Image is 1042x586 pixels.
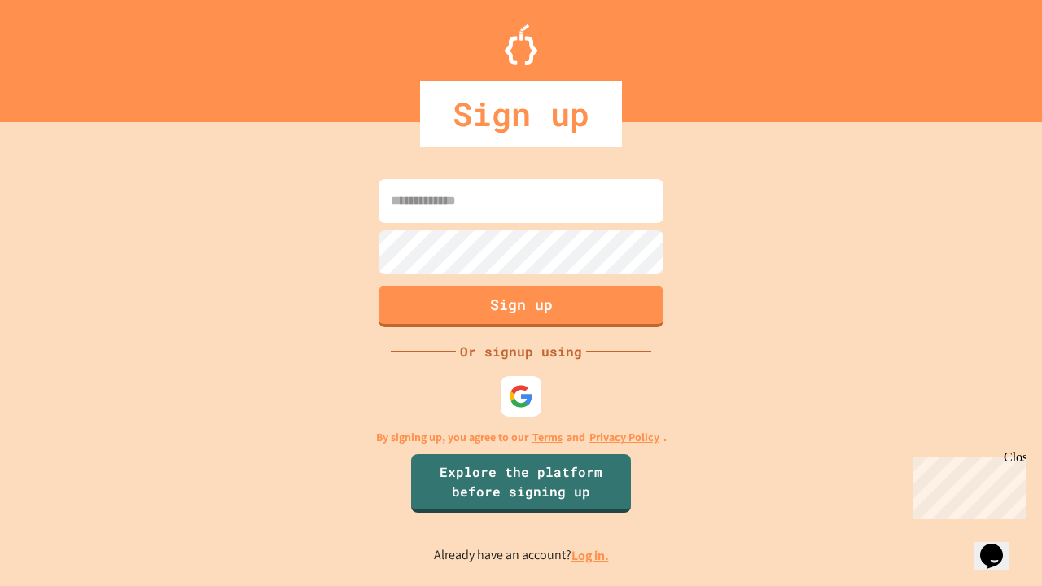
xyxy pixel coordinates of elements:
[420,81,622,146] div: Sign up
[589,429,659,446] a: Privacy Policy
[379,286,663,327] button: Sign up
[376,429,667,446] p: By signing up, you agree to our and .
[7,7,112,103] div: Chat with us now!Close
[532,429,563,446] a: Terms
[974,521,1026,570] iframe: chat widget
[456,342,586,361] div: Or signup using
[907,450,1026,519] iframe: chat widget
[505,24,537,65] img: Logo.svg
[571,547,609,564] a: Log in.
[509,384,533,409] img: google-icon.svg
[434,545,609,566] p: Already have an account?
[411,454,631,513] a: Explore the platform before signing up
